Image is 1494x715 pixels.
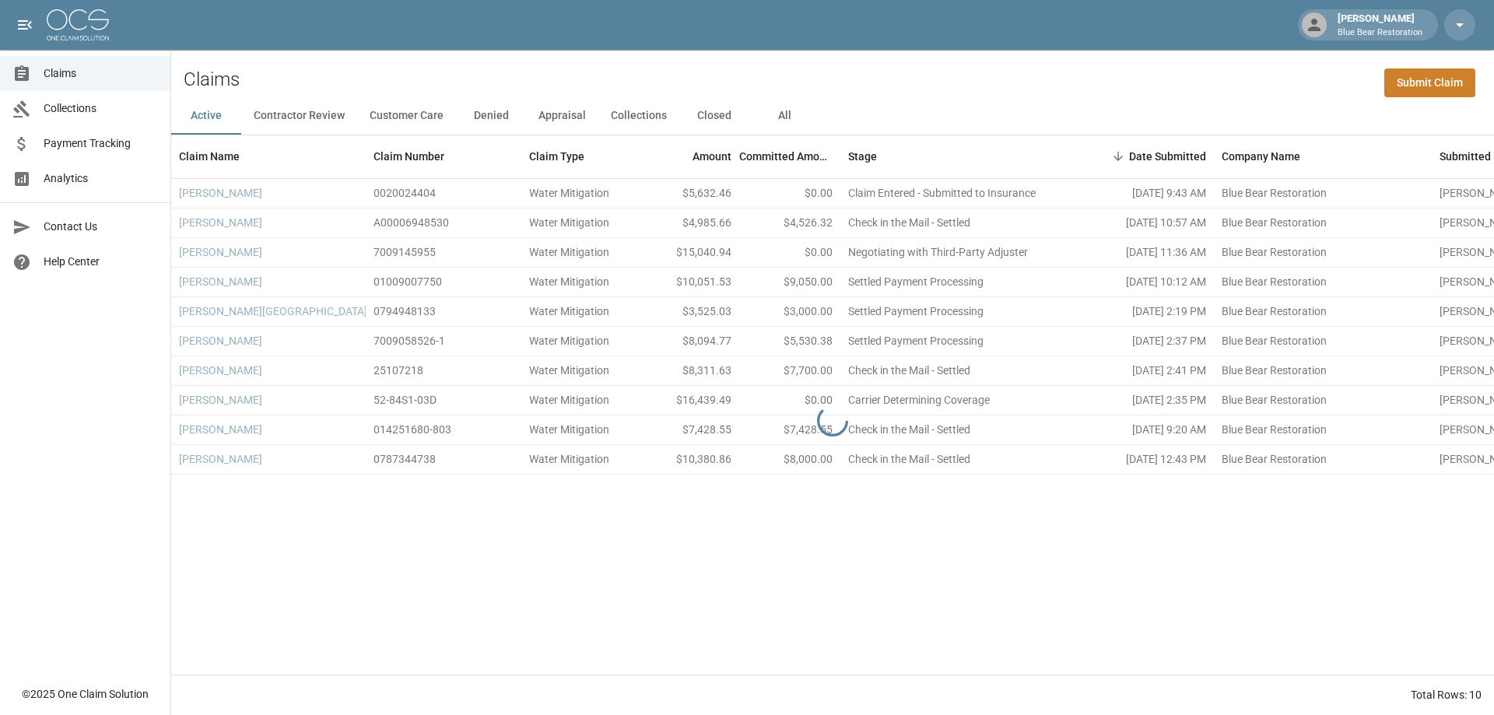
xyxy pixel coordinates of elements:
div: Claim Type [521,135,638,178]
div: Amount [693,135,731,178]
div: Stage [840,135,1074,178]
div: Committed Amount [739,135,833,178]
span: Analytics [44,170,158,187]
img: ocs-logo-white-transparent.png [47,9,109,40]
h2: Claims [184,68,240,91]
button: Contractor Review [241,97,357,135]
span: Claims [44,65,158,82]
div: Claim Name [171,135,366,178]
div: Company Name [1214,135,1432,178]
button: Appraisal [526,97,598,135]
div: Claim Number [366,135,521,178]
button: Closed [679,97,749,135]
div: Date Submitted [1129,135,1206,178]
div: Total Rows: 10 [1411,687,1482,703]
span: Collections [44,100,158,117]
button: Sort [1107,145,1129,167]
p: Blue Bear Restoration [1338,26,1422,40]
button: Customer Care [357,97,456,135]
button: Denied [456,97,526,135]
span: Help Center [44,254,158,270]
button: open drawer [9,9,40,40]
a: Submit Claim [1384,68,1475,97]
div: Stage [848,135,877,178]
div: Company Name [1222,135,1300,178]
span: Contact Us [44,219,158,235]
div: © 2025 One Claim Solution [22,686,149,702]
button: Collections [598,97,679,135]
button: Active [171,97,241,135]
span: Payment Tracking [44,135,158,152]
div: Claim Type [529,135,584,178]
div: [PERSON_NAME] [1331,11,1429,39]
div: dynamic tabs [171,97,1494,135]
div: Amount [638,135,739,178]
button: All [749,97,819,135]
div: Date Submitted [1074,135,1214,178]
div: Committed Amount [739,135,840,178]
div: Claim Number [373,135,444,178]
div: Claim Name [179,135,240,178]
